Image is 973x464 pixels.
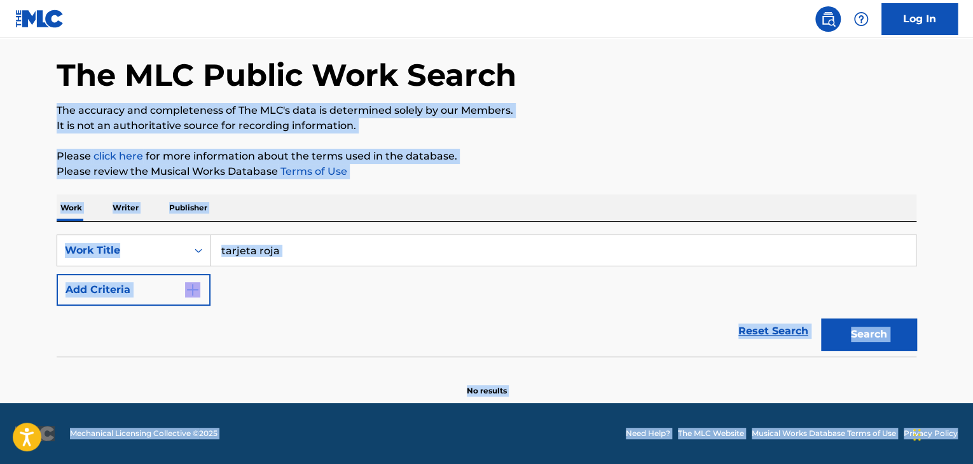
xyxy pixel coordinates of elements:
img: help [853,11,869,27]
img: MLC Logo [15,10,64,28]
p: The accuracy and completeness of The MLC's data is determined solely by our Members. [57,103,916,118]
div: Widget de chat [909,403,973,464]
a: The MLC Website [678,428,744,439]
p: No results [467,370,507,397]
a: Reset Search [732,317,815,345]
p: Publisher [165,194,211,221]
iframe: Chat Widget [909,403,973,464]
button: Search [821,318,916,350]
span: Mechanical Licensing Collective © 2025 [70,428,217,439]
form: Search Form [57,235,916,357]
a: Terms of Use [278,165,347,177]
div: Help [848,6,874,32]
img: logo [15,426,55,441]
img: search [820,11,836,27]
a: click here [93,150,143,162]
a: Musical Works Database Terms of Use [752,428,896,439]
img: 9d2ae6d4665cec9f34b9.svg [185,282,200,297]
a: Privacy Policy [904,428,958,439]
a: Public Search [815,6,841,32]
p: Work [57,194,86,221]
a: Need Help? [626,428,670,439]
button: Add Criteria [57,274,210,306]
p: Please review the Musical Works Database [57,164,916,179]
p: It is not an authoritative source for recording information. [57,118,916,133]
p: Please for more information about the terms used in the database. [57,149,916,164]
a: Log In [881,3,958,35]
div: Work Title [65,243,179,258]
p: Writer [109,194,142,221]
div: Arrastrar [913,416,921,454]
h1: The MLC Public Work Search [57,56,516,94]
